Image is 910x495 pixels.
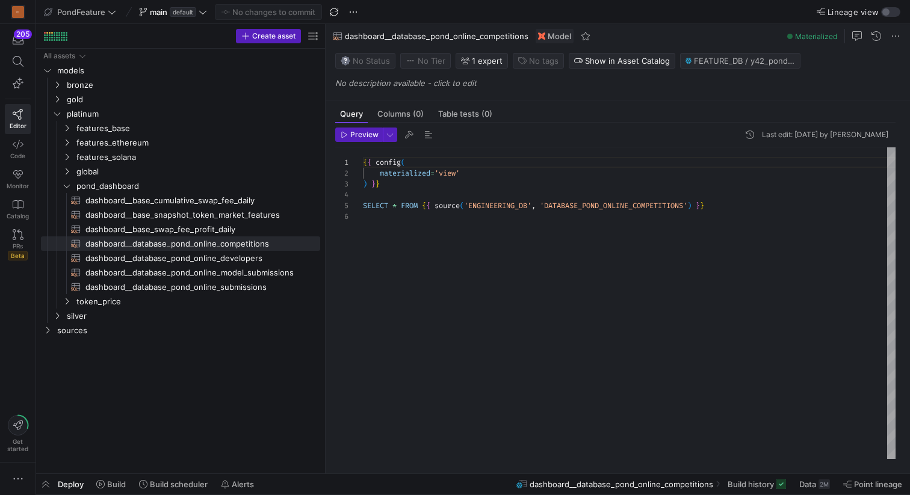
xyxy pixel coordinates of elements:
div: Press SPACE to select this row. [41,280,320,294]
span: default [170,7,196,17]
span: ) [687,201,692,211]
div: 2 [335,168,348,179]
span: } [700,201,704,211]
div: Last edit: [DATE] by [PERSON_NAME] [762,131,888,139]
span: Get started [7,438,28,452]
span: features_ethereum [76,136,318,150]
div: 205 [14,29,32,39]
span: pond_dashboard [76,179,318,193]
span: Build scheduler [150,479,208,489]
span: Columns [377,110,424,118]
span: FEATURE_DB / y42_pondfeature_main / DASHBOARD__DATABASE_POND_ONLINE_COMPETITIONS [694,56,795,66]
button: No statusNo Status [335,53,395,69]
span: materialized [380,168,430,178]
button: Build history [722,474,791,494]
a: Catalog [5,194,31,224]
div: Press SPACE to select this row. [41,63,320,78]
a: dashboard__base_cumulative_swap_fee_daily​​​​​​​​​​ [41,193,320,208]
div: 3 [335,179,348,189]
a: Editor [5,104,31,134]
a: dashboard__database_pond_online_developers​​​​​​​​​​ [41,251,320,265]
div: Press SPACE to select this row. [41,208,320,222]
span: = [430,168,435,178]
span: dashboard__database_pond_online_developers​​​​​​​​​​ [85,251,306,265]
div: 4 [335,189,348,200]
span: Beta [8,251,28,260]
span: dashboard__database_pond_online_competitions​​​​​​​​​​ [85,237,306,251]
a: Monitor [5,164,31,194]
button: PondFeature [41,4,119,20]
div: Press SPACE to select this row. [41,265,320,280]
div: Press SPACE to select this row. [41,193,320,208]
div: Press SPACE to select this row. [41,78,320,92]
span: ( [460,201,464,211]
button: Getstarted [5,410,31,457]
span: gold [67,93,318,106]
div: Press SPACE to select this row. [41,150,320,164]
span: No tags [529,56,559,66]
div: C [12,6,24,18]
a: C [5,2,31,22]
span: No Status [341,56,390,66]
button: Create asset [236,29,301,43]
button: Point lineage [838,474,908,494]
div: Press SPACE to select this row. [41,309,320,323]
div: Press SPACE to select this row. [41,92,320,106]
span: Table tests [438,110,492,118]
div: Press SPACE to select this row. [41,323,320,337]
span: dashboard__database_pond_online_competitions [345,31,528,41]
a: PRsBeta [5,224,31,265]
div: 2M [819,479,830,489]
div: Press SPACE to select this row. [41,164,320,179]
span: Query [340,110,363,118]
span: main [150,7,167,17]
img: undefined [538,32,545,40]
div: Press SPACE to select this row. [41,106,320,121]
span: No Tier [406,56,445,66]
button: 1 expert [456,53,508,69]
span: Catalog [7,212,29,220]
button: No tags [513,53,564,69]
a: dashboard__base_snapshot_token_market_features​​​​​​​​​​ [41,208,320,222]
span: config [376,158,401,167]
span: Materialized [795,32,837,41]
span: Deploy [58,479,84,489]
div: Press SPACE to select this row. [41,121,320,135]
span: (0) [481,110,492,118]
div: 1 [335,157,348,168]
img: No tier [406,56,415,66]
span: dashboard__database_pond_online_submissions​​​​​​​​​​ [85,280,306,294]
span: Editor [10,122,26,129]
div: Press SPACE to select this row. [41,135,320,150]
span: } [376,179,380,189]
span: dashboard__database_pond_online_competitions [530,479,713,489]
button: Show in Asset Catalog [569,53,675,69]
div: 5 [335,200,348,211]
span: global [76,165,318,179]
button: Data2M [794,474,835,494]
div: Press SPACE to select this row. [41,294,320,309]
span: dashboard__base_swap_fee_profit_daily​​​​​​​​​​ [85,223,306,236]
span: PondFeature [57,7,105,17]
span: platinum [67,107,318,121]
span: 'DATABASE_POND_ONLINE_COMPETITIONS' [540,201,687,211]
span: 1 expert [472,56,503,66]
button: Build scheduler [134,474,213,494]
div: Press SPACE to select this row. [41,49,320,63]
span: PRs [13,242,23,250]
a: dashboard__base_swap_fee_profit_daily​​​​​​​​​​ [41,222,320,236]
span: features_base [76,121,318,135]
span: token_price [76,295,318,309]
span: { [367,158,371,167]
span: silver [67,309,318,323]
span: Alerts [232,479,254,489]
button: 205 [5,29,31,51]
a: dashboard__database_pond_online_competitions​​​​​​​​​​ [41,236,320,251]
span: (0) [413,110,424,118]
div: Press SPACE to select this row. [41,179,320,193]
span: models [57,64,318,78]
span: Point lineage [854,479,902,489]
span: bronze [67,78,318,92]
div: Press SPACE to select this row. [41,251,320,265]
p: No description available - click to edit [335,78,905,88]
